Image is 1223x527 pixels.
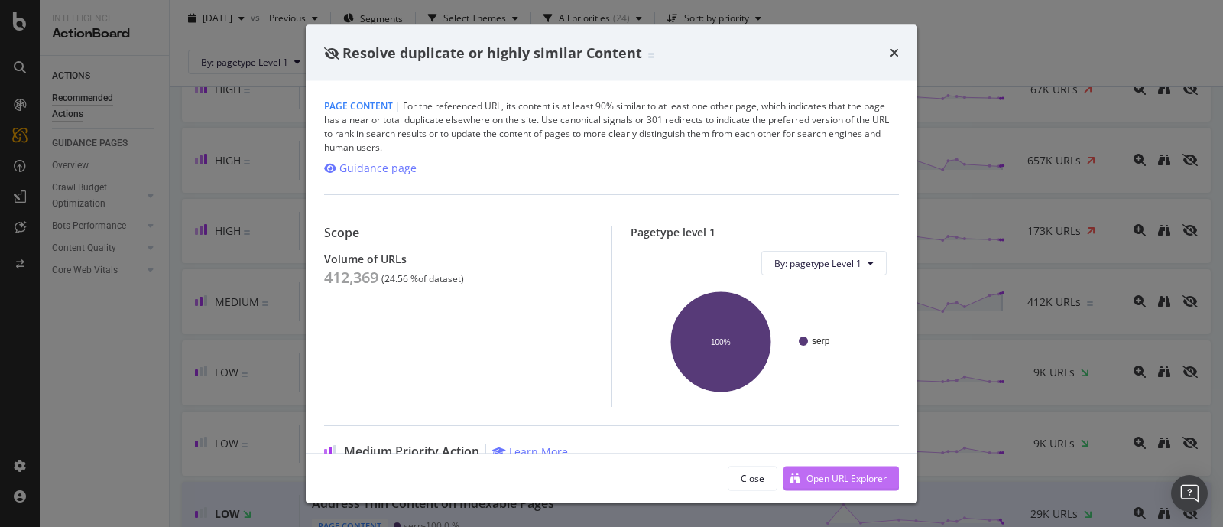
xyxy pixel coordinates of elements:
text: serp [812,336,830,346]
span: Medium Priority Action [344,444,479,459]
div: times [890,43,899,63]
img: Equal [648,53,654,57]
div: For the referenced URL, its content is at least 90% similar to at least one other page, which ind... [324,99,899,155]
div: Open Intercom Messenger [1171,475,1208,512]
div: Learn More [509,444,568,459]
div: eye-slash [324,47,339,59]
div: modal [306,24,917,503]
span: Resolve duplicate or highly similar Content [342,43,642,61]
span: | [395,99,401,112]
div: 412,369 [324,268,378,287]
div: Pagetype level 1 [631,226,900,239]
button: By: pagetype Level 1 [761,251,887,275]
div: Close [741,471,764,484]
span: By: pagetype Level 1 [774,256,861,269]
div: ( 24.56 % of dataset ) [381,274,464,285]
span: Page Content [324,99,393,112]
a: Learn More [492,444,568,459]
button: Close [728,466,777,490]
text: 100% [711,337,731,346]
div: Open URL Explorer [806,471,887,484]
div: Guidance page [339,161,417,176]
a: Guidance page [324,161,417,176]
div: Scope [324,226,593,240]
div: Volume of URLs [324,252,593,265]
button: Open URL Explorer [783,466,899,490]
svg: A chart. [643,288,880,395]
